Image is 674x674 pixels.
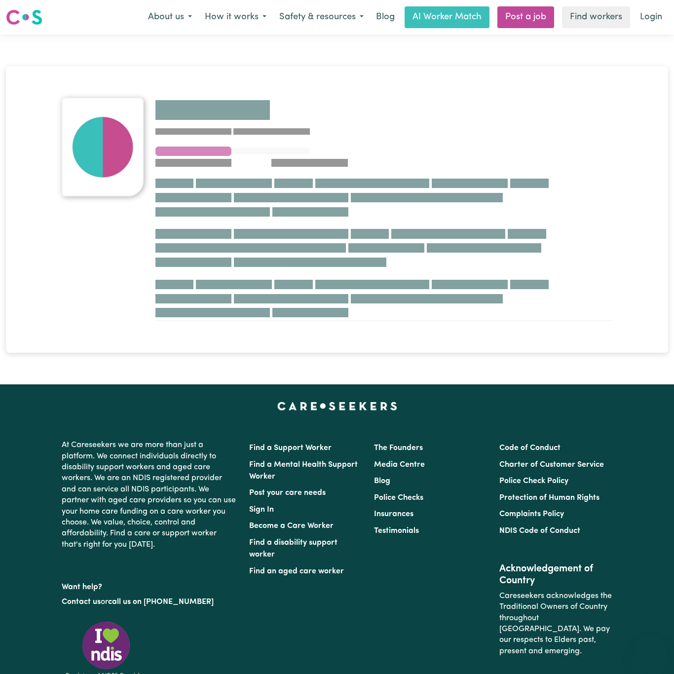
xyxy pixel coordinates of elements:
[374,527,419,535] a: Testimonials
[249,539,337,559] a: Find a disability support worker
[499,461,604,469] a: Charter of Customer Service
[374,494,423,502] a: Police Checks
[249,461,358,481] a: Find a Mental Health Support Worker
[635,635,666,666] iframe: Button to launch messaging window
[249,522,334,530] a: Become a Care Worker
[198,7,273,28] button: How it works
[499,563,612,587] h2: Acknowledgement of Country
[6,8,42,26] img: Careseekers logo
[499,587,612,661] p: Careseekers acknowledges the Traditional Owners of Country throughout [GEOGRAPHIC_DATA]. We pay o...
[499,444,561,452] a: Code of Conduct
[499,510,564,518] a: Complaints Policy
[62,593,237,611] p: or
[497,6,554,28] a: Post a job
[374,477,390,485] a: Blog
[370,6,401,28] a: Blog
[249,567,344,575] a: Find an aged care worker
[108,598,214,606] a: call us on [PHONE_NUMBER]
[142,7,198,28] button: About us
[405,6,489,28] a: AI Worker Match
[374,510,413,518] a: Insurances
[62,598,101,606] a: Contact us
[499,527,580,535] a: NDIS Code of Conduct
[273,7,370,28] button: Safety & resources
[499,494,599,502] a: Protection of Human Rights
[249,444,332,452] a: Find a Support Worker
[374,461,425,469] a: Media Centre
[249,506,274,514] a: Sign In
[249,489,326,497] a: Post your care needs
[277,402,397,410] a: Careseekers home page
[6,6,42,29] a: Careseekers logo
[562,6,630,28] a: Find workers
[62,578,237,593] p: Want help?
[374,444,423,452] a: The Founders
[499,477,568,485] a: Police Check Policy
[634,6,668,28] a: Login
[62,436,237,554] p: At Careseekers we are more than just a platform. We connect individuals directly to disability su...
